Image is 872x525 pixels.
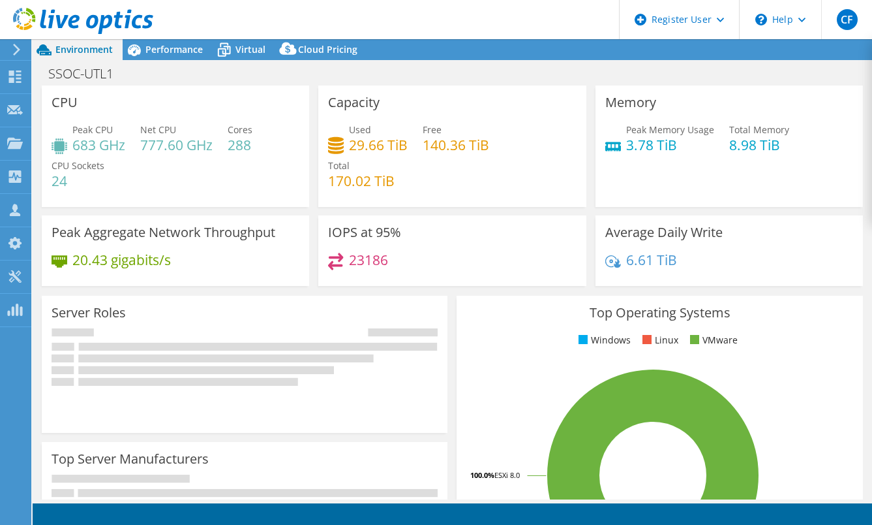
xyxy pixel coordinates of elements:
h4: 288 [228,138,252,152]
h3: Average Daily Write [605,225,723,240]
span: Used [349,123,371,136]
span: CPU Sockets [52,159,104,172]
span: Net CPU [140,123,176,136]
svg: \n [755,14,767,25]
span: Peak Memory Usage [626,123,714,136]
h4: 683 GHz [72,138,125,152]
tspan: ESXi 8.0 [494,470,520,480]
h3: CPU [52,95,78,110]
h4: 29.66 TiB [349,138,408,152]
span: Virtual [235,43,265,56]
span: Performance [145,43,203,56]
h4: 777.60 GHz [140,138,213,152]
h4: 170.02 TiB [328,174,395,188]
span: Free [423,123,442,136]
h4: 24 [52,174,104,188]
h4: 3.78 TiB [626,138,714,152]
h3: Peak Aggregate Network Throughput [52,225,275,240]
h3: IOPS at 95% [328,225,401,240]
li: Windows [575,333,631,347]
h4: 6.61 TiB [626,253,677,267]
span: Cloud Pricing [298,43,357,56]
tspan: 100.0% [470,470,494,480]
span: Total [328,159,350,172]
h3: Memory [605,95,656,110]
span: Peak CPU [72,123,113,136]
h4: 20.43 gigabits/s [72,253,171,267]
h3: Capacity [328,95,380,110]
span: Cores [228,123,252,136]
span: CF [837,9,858,30]
h4: 23186 [349,253,388,267]
h3: Server Roles [52,306,126,320]
li: VMware [687,333,738,347]
h1: SSOC-UTL1 [42,67,134,81]
h4: 140.36 TiB [423,138,489,152]
h4: 8.98 TiB [729,138,789,152]
span: Total Memory [729,123,789,136]
span: Environment [55,43,113,56]
li: Linux [639,333,678,347]
h3: Top Server Manufacturers [52,452,209,466]
h3: Top Operating Systems [466,306,852,320]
